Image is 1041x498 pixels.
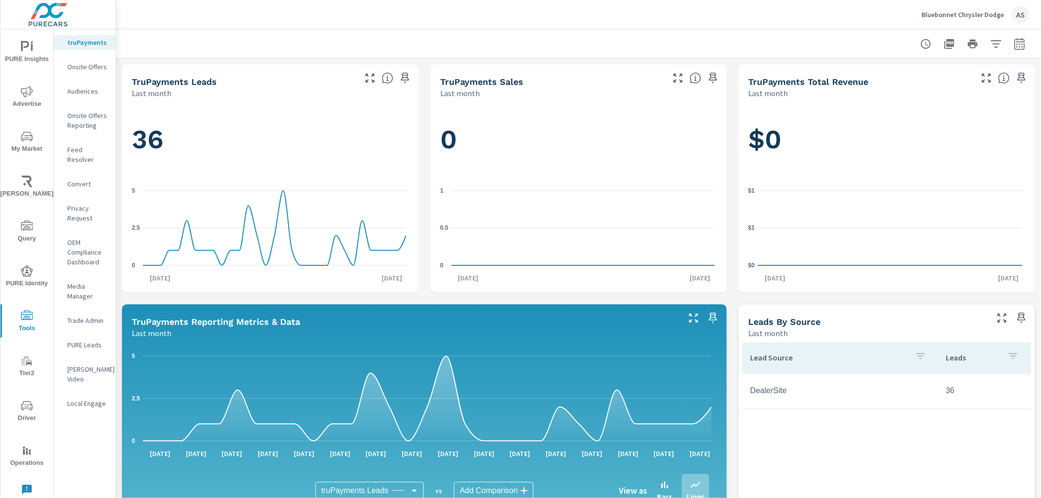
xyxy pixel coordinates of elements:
p: [DATE] [683,273,717,283]
p: Audiences [67,86,108,96]
span: Save this to your personalized report [1014,310,1029,326]
p: Onsite Offers Reporting [67,111,108,130]
p: [DATE] [991,273,1025,283]
h1: 36 [132,123,409,156]
div: [PERSON_NAME] Video [54,362,116,386]
span: Advertise [3,86,50,110]
span: Tier2 [3,355,50,379]
p: Leads [946,353,1000,362]
span: Save this to your personalized report [397,70,413,86]
text: $0 [748,262,755,269]
p: Trade Admin [67,316,108,325]
text: 0 [132,438,135,444]
span: PURE Insights [3,41,50,65]
div: OEM Compliance Dashboard [54,235,116,269]
span: Query [3,220,50,244]
button: Make Fullscreen [362,70,378,86]
span: Save this to your personalized report [705,310,721,326]
h5: truPayments Leads [132,77,217,87]
p: OEM Compliance Dashboard [67,238,108,267]
span: Save this to your personalized report [1014,70,1029,86]
button: "Export Report to PDF" [939,34,959,54]
td: DealerSite [742,378,938,403]
h6: View as [619,486,647,496]
button: Apply Filters [986,34,1006,54]
p: [PERSON_NAME] Video [67,364,108,384]
p: [DATE] [431,449,465,458]
p: Last month [748,87,788,99]
div: Onsite Offers [54,60,116,74]
p: Lead Source [750,353,907,362]
text: 0 [132,262,135,269]
div: truPayments [54,35,116,50]
p: Feed Resolver [67,145,108,164]
span: Operations [3,445,50,469]
text: 5 [132,187,135,194]
span: The number of truPayments leads. [382,72,393,84]
text: $1 [748,224,755,231]
text: 0.5 [440,224,449,231]
p: Convert [67,179,108,189]
text: 2.5 [132,395,140,402]
button: Make Fullscreen [670,70,686,86]
div: Local Engage [54,396,116,411]
p: Privacy Request [67,203,108,223]
p: Bluebonnet Chrysler Dodge [921,10,1004,19]
div: Feed Resolver [54,142,116,167]
p: [DATE] [683,449,717,458]
p: Media Manager [67,281,108,301]
h5: Leads By Source [748,317,820,327]
h1: 0 [440,123,717,156]
p: Onsite Offers [67,62,108,72]
h5: truPayments Sales [440,77,523,87]
p: [DATE] [143,273,177,283]
p: PURE Leads [67,340,108,350]
button: Make Fullscreen [979,70,994,86]
span: Tools [3,310,50,334]
p: Local Engage [67,398,108,408]
div: PURE Leads [54,338,116,352]
span: Add Comparison [460,486,518,496]
p: [DATE] [179,449,213,458]
span: Total revenue from sales matched to a truPayments lead. [Source: This data is sourced from the de... [998,72,1010,84]
p: [DATE] [375,273,409,283]
p: Last month [440,87,480,99]
text: 1 [440,187,444,194]
td: 36 [938,378,1031,403]
p: [DATE] [575,449,609,458]
p: [DATE] [359,449,393,458]
div: Audiences [54,84,116,99]
p: [DATE] [395,449,429,458]
span: My Market [3,131,50,155]
span: Driver [3,400,50,424]
p: [DATE] [611,449,645,458]
p: [DATE] [467,449,501,458]
text: 0 [440,262,444,269]
text: 5 [132,353,135,359]
div: Convert [54,177,116,191]
p: [DATE] [143,449,177,458]
p: truPayments [67,38,108,47]
p: [DATE] [758,273,792,283]
text: 2.5 [132,224,140,231]
span: [PERSON_NAME] [3,176,50,199]
div: AS [1012,6,1029,23]
p: [DATE] [215,449,249,458]
div: Privacy Request [54,201,116,225]
p: [DATE] [323,449,357,458]
h1: $0 [748,123,1025,156]
div: Onsite Offers Reporting [54,108,116,133]
p: vs [424,486,454,495]
div: Trade Admin [54,313,116,328]
p: [DATE] [647,449,681,458]
p: [DATE] [503,449,537,458]
button: Select Date Range [1010,34,1029,54]
div: Media Manager [54,279,116,303]
span: Number of sales matched to a truPayments lead. [Source: This data is sourced from the dealer's DM... [690,72,701,84]
p: Last month [132,87,171,99]
text: $1 [748,187,755,194]
button: Print Report [963,34,982,54]
button: Make Fullscreen [994,310,1010,326]
span: PURE Identity [3,265,50,289]
p: Last month [132,327,171,339]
